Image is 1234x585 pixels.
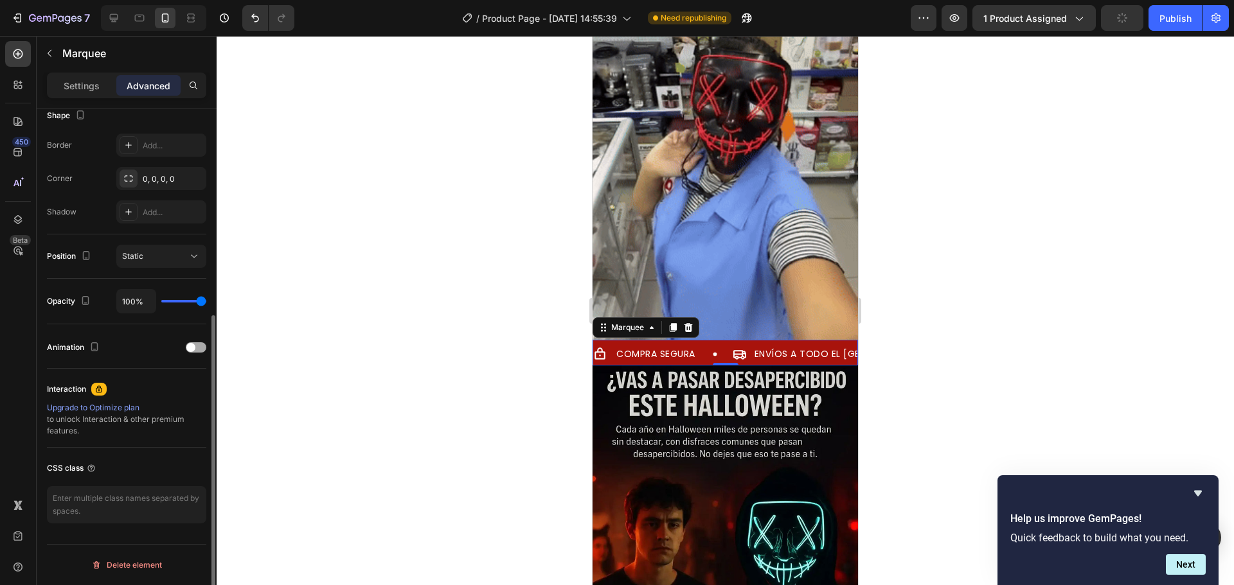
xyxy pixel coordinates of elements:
[1010,511,1206,527] h2: Help us improve GemPages!
[1010,532,1206,544] p: Quick feedback to build what you need.
[5,5,96,31] button: 7
[127,79,170,92] p: Advanced
[143,207,203,218] div: Add...
[91,557,162,573] div: Delete element
[16,286,54,297] div: Marquee
[47,173,73,184] div: Corner
[117,290,156,313] input: Auto
[47,248,94,265] div: Position
[1010,485,1206,575] div: Help us improve GemPages!
[482,12,617,25] span: Product Page - [DATE] 14:55:39
[242,5,294,31] div: Undo/Redo
[162,312,351,324] p: ENVÍOS A TODO EL [GEOGRAPHIC_DATA]
[47,206,76,218] div: Shadow
[593,36,858,585] iframe: Design area
[1149,5,1203,31] button: Publish
[12,137,31,147] div: 450
[47,383,86,395] div: Interaction
[143,173,203,185] div: 0, 0, 0, 0
[47,462,96,474] div: CSS class
[983,12,1067,25] span: 1 product assigned
[64,79,100,92] p: Settings
[47,293,93,310] div: Opacity
[47,139,72,151] div: Border
[972,5,1096,31] button: 1 product assigned
[143,140,203,152] div: Add...
[47,402,206,437] div: to unlock Interaction & other premium features.
[661,12,726,24] span: Need republishing
[1190,485,1206,501] button: Hide survey
[122,251,143,261] span: Static
[1159,12,1192,25] div: Publish
[116,245,206,268] button: Static
[47,402,206,414] div: Upgrade to Optimize plan
[1166,554,1206,575] button: Next question
[84,10,90,26] p: 7
[47,339,102,356] div: Animation
[10,235,31,245] div: Beta
[62,46,201,61] p: Marquee
[476,12,479,25] span: /
[47,107,88,125] div: Shape
[47,555,206,575] button: Delete element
